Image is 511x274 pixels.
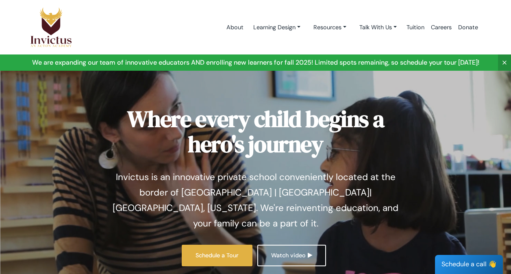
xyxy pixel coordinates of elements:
[182,245,252,266] a: Schedule a Tour
[30,7,72,48] img: Logo
[257,245,326,266] a: Watch video
[403,10,428,45] a: Tuition
[435,255,503,274] div: Schedule a call 👋
[307,20,353,35] a: Resources
[428,10,455,45] a: Careers
[107,107,404,157] h1: Where every child begins a hero's journey
[223,10,247,45] a: About
[455,10,481,45] a: Donate
[353,20,403,35] a: Talk With Us
[247,20,307,35] a: Learning Design
[107,170,404,231] p: Invictus is an innovative private school conveniently located at the border of [GEOGRAPHIC_DATA] ...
